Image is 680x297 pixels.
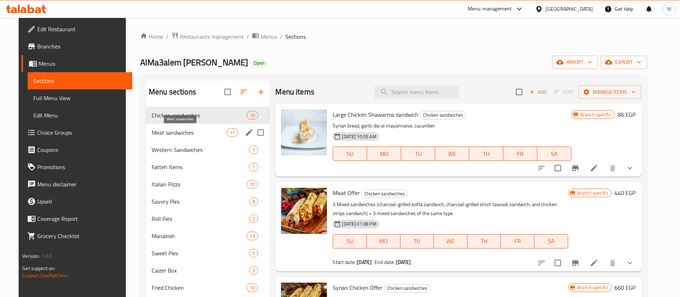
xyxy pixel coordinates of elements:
[249,214,258,223] div: items
[468,5,512,13] div: Menu-management
[249,266,258,275] div: items
[567,254,584,272] button: Branch-specific-item
[249,145,258,154] div: items
[146,107,270,124] div: Chicken sandwiches10
[247,283,258,292] div: items
[420,111,466,120] div: Chicken sandwiches
[22,20,132,38] a: Edit Restaurant
[152,163,249,171] span: Fatteh Items
[146,141,270,158] div: Western Sandwiches7
[171,32,244,41] a: Restaurants management
[285,32,306,41] span: Sections
[22,271,68,280] a: Support.OpsPlatform
[146,227,270,245] div: Manakish13
[244,127,255,138] button: edit
[333,234,366,249] button: SU
[574,284,611,291] span: Branch specific
[281,110,327,156] img: Large Chicken Shawarma sandwich
[152,145,249,154] div: Western Sandwiches
[604,159,621,177] button: delete
[152,197,249,206] span: Savory Pies
[558,58,592,67] span: import
[362,190,408,198] span: Chicken sandwiches
[333,147,367,161] button: SU
[146,279,270,296] div: Fried Chicken10
[22,55,132,72] a: Menus
[626,259,634,267] svg: Show Choices
[166,32,168,41] li: /
[152,128,227,137] span: Meat sandwiches
[249,147,258,153] span: 7
[404,149,432,159] span: TU
[152,232,247,240] span: Manakish
[370,236,398,246] span: MO
[579,85,641,99] button: Manage items
[281,188,327,234] img: Mixat Offer
[550,87,579,98] span: Select section first
[384,284,431,293] div: Chicken sandwiches
[567,159,584,177] button: Branch-specific-item
[249,163,258,171] div: items
[437,236,465,246] span: WE
[614,188,636,198] h6: 440 EGP
[22,158,132,176] a: Promotions
[621,159,638,177] button: show more
[361,189,408,198] div: Chicken sandwiches
[577,111,614,118] span: Branch specific
[28,89,132,107] a: Full Menu View
[249,249,258,257] div: items
[39,59,127,68] span: Menus
[504,236,532,246] span: FR
[280,32,282,41] li: /
[33,76,127,85] span: Sections
[22,176,132,193] a: Menu disclaimer
[28,72,132,89] a: Sections
[618,110,636,120] h6: 86 EGP
[339,133,379,140] span: [DATE] 10:55 AM
[249,267,258,274] span: 3
[527,87,550,98] button: Add
[275,87,314,97] h2: Menu items
[22,251,40,261] span: Version:
[333,200,568,218] p: 3 Mixed sandwiches (charcoal-grilled kofta sandwich, charcoal-grilled shish tawook sandwich, and ...
[152,214,249,223] span: Roll Pies
[527,87,550,98] span: Add item
[146,158,270,176] div: Fatteh Items7
[503,147,537,161] button: FR
[22,193,132,210] a: Upsell
[247,180,258,189] div: items
[438,149,466,159] span: WE
[140,32,163,41] a: Home
[472,149,500,159] span: TH
[590,259,598,267] a: Edit menu item
[37,25,127,33] span: Edit Restaurant
[149,87,196,97] h2: Menu sections
[247,111,258,120] div: items
[333,121,571,130] p: Syrian bread, garlic dip or mayonnaise, cucumber
[247,233,258,240] span: 13
[434,234,467,249] button: WE
[467,234,501,249] button: TH
[550,255,565,270] span: Select to update
[235,83,252,101] span: Sort sections
[435,147,469,161] button: WE
[249,197,258,206] div: items
[146,193,270,210] div: Savory Pies8
[152,249,249,257] span: Sweet Pies
[152,180,247,189] div: Italian Pizza
[367,147,401,161] button: MO
[506,149,534,159] span: FR
[152,283,247,292] span: Fried Chicken
[501,234,534,249] button: FR
[37,128,127,137] span: Choice Groups
[37,214,127,223] span: Coverage Report
[401,147,435,161] button: TU
[528,88,548,96] span: Add
[367,234,400,249] button: MO
[604,254,621,272] button: delete
[667,5,671,13] span: M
